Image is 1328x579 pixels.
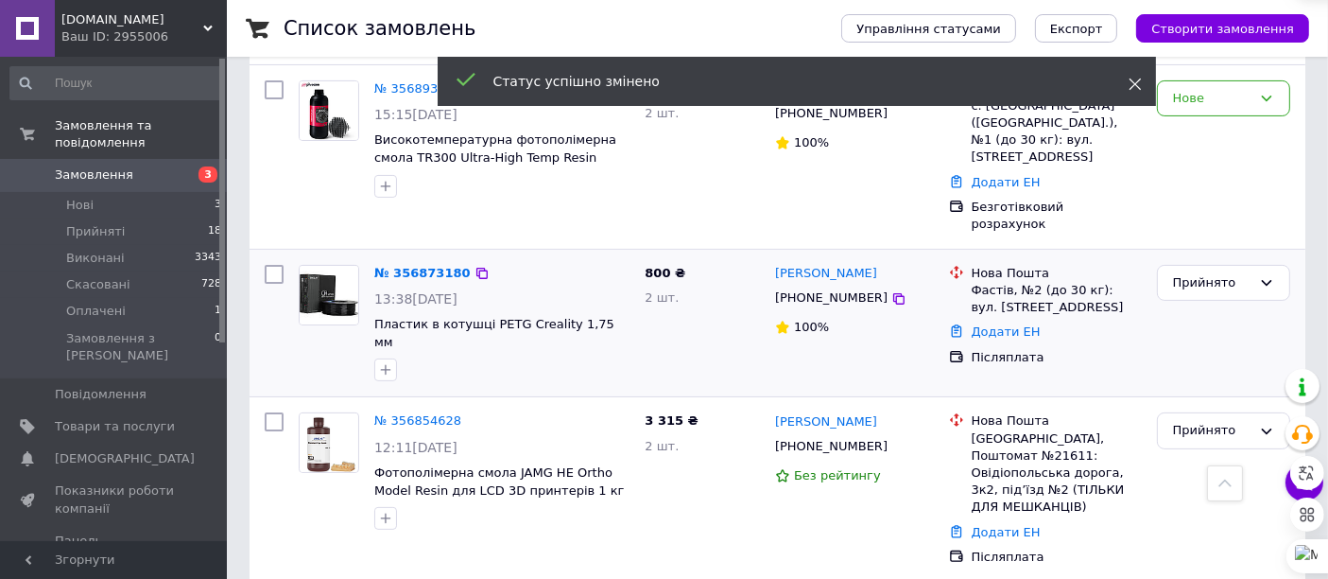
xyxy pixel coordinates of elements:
[374,465,625,498] a: Фотополімерна смола JAMG HE Ortho Model Resin для LCD 3D принтерів 1 кг
[55,482,175,517] span: Показники роботи компанії
[775,413,877,431] a: [PERSON_NAME]
[794,135,829,149] span: 100%
[61,28,227,45] div: Ваш ID: 2955006
[972,282,1142,316] div: Фастів, №2 (до 30 кг): вул. [STREET_ADDRESS]
[775,265,877,283] a: [PERSON_NAME]
[195,250,221,267] span: 3343
[856,22,1001,36] span: Управління статусами
[972,430,1142,517] div: [GEOGRAPHIC_DATA], Поштомат №21611: Овідіопольська дорога, 3к2, під’їзд №2 (ТІЛЬКИ ДЛЯ МЕШКАНЦІВ)
[9,66,223,100] input: Пошук
[1173,89,1251,109] div: Нове
[645,439,679,453] span: 2 шт.
[645,106,679,120] span: 2 шт.
[972,199,1142,233] div: Безготівковий розрахунок
[66,276,130,293] span: Скасовані
[775,290,888,305] span: [PHONE_NUMBER]
[66,197,94,214] span: Нові
[55,117,227,151] span: Замовлення та повідомлення
[1117,21,1309,35] a: Створити замовлення
[61,11,203,28] span: pro3d.com.ua
[201,276,221,293] span: 728
[493,72,1081,91] div: Статус успішно змінено
[208,223,221,240] span: 18
[841,14,1016,43] button: Управління статусами
[972,412,1142,430] div: Нова Пошта
[55,418,175,435] span: Товари та послуги
[972,549,1142,566] div: Післяплата
[972,349,1142,366] div: Післяплата
[972,325,1041,339] a: Додати ЕН
[300,266,358,325] img: Фото товару
[972,525,1041,539] a: Додати ЕН
[374,413,461,428] a: № 356854628
[374,107,457,122] span: 15:15[DATE]
[775,439,888,453] span: [PHONE_NUMBER]
[794,320,829,334] span: 100%
[645,290,679,305] span: 2 шт.
[374,132,616,165] a: Високотемпературна фотополімерна смола TR300 Ultra-High Temp Resin
[1151,22,1294,36] span: Створити замовлення
[645,266,685,280] span: 800 ₴
[66,250,125,267] span: Виконані
[299,80,359,141] a: Фото товару
[299,412,359,473] a: Фото товару
[645,413,698,428] span: 3 315 ₴
[1136,14,1309,43] button: Створити замовлення
[55,450,195,467] span: [DEMOGRAPHIC_DATA]
[972,175,1041,189] a: Додати ЕН
[300,81,358,140] img: Фото товару
[374,81,461,96] a: № 356893264
[374,291,457,307] span: 13:38[DATE]
[299,265,359,325] a: Фото товару
[1035,14,1118,43] button: Експорт
[374,266,471,280] a: № 356873180
[775,106,888,120] span: [PHONE_NUMBER]
[1285,464,1323,501] button: Чат з покупцем
[284,17,475,40] h1: Список замовлень
[55,386,147,403] span: Повідомлення
[55,167,133,184] span: Замовлення
[794,468,881,482] span: Без рейтингу
[198,167,217,183] span: 3
[374,440,457,455] span: 12:11[DATE]
[1173,273,1251,293] div: Прийнято
[66,330,215,364] span: Замовлення з [PERSON_NAME]
[215,197,221,214] span: 3
[1173,421,1251,441] div: Прийнято
[374,317,614,349] a: Пластик в котушці PETG Creality 1,75 мм
[972,97,1142,167] div: с. [GEOGRAPHIC_DATA] ([GEOGRAPHIC_DATA].), №1 (до 30 кг): вул. [STREET_ADDRESS]
[215,303,221,320] span: 1
[66,223,125,240] span: Прийняті
[972,265,1142,282] div: Нова Пошта
[215,330,221,364] span: 0
[301,413,357,472] img: Фото товару
[55,533,175,567] span: Панель управління
[66,303,126,320] span: Оплачені
[1050,22,1103,36] span: Експорт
